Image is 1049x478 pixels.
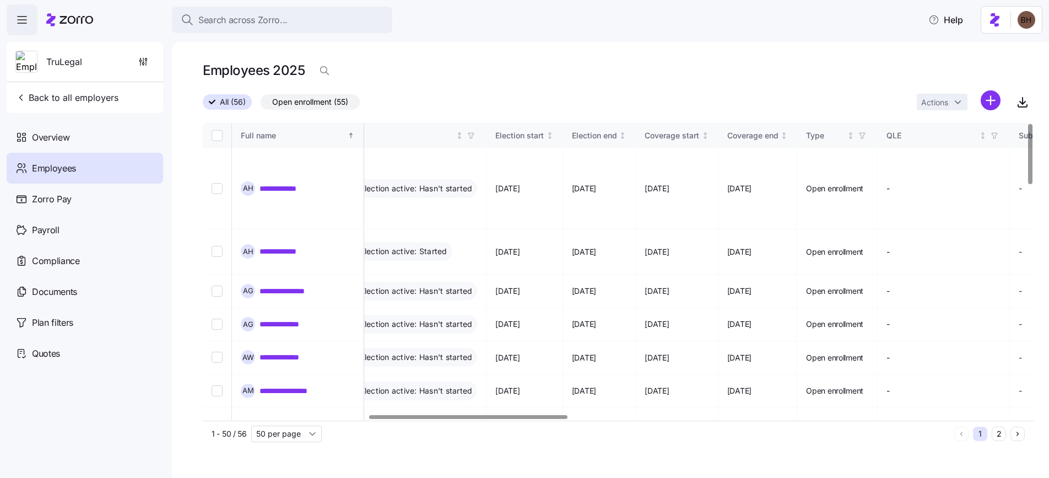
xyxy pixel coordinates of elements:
[928,13,963,26] span: Help
[495,286,520,297] span: [DATE]
[979,132,987,139] div: Not sorted
[727,246,751,257] span: [DATE]
[1019,246,1022,257] span: -
[806,319,863,330] span: Open enrollment
[917,94,967,110] button: Actions
[572,352,596,363] span: [DATE]
[495,130,544,142] div: Election start
[572,286,596,297] span: [DATE]
[16,51,37,73] img: Employer logo
[495,246,520,257] span: [DATE]
[645,319,669,330] span: [DATE]
[357,183,473,194] span: Election active: Hasn't started
[878,148,1010,229] td: -
[806,385,863,396] span: Open enrollment
[46,55,82,69] span: TruLegal
[878,275,1010,308] td: -
[172,7,392,33] button: Search across Zorro...
[806,246,863,257] span: Open enrollment
[572,246,596,257] span: [DATE]
[272,95,348,109] span: Open enrollment (55)
[920,9,972,31] button: Help
[645,352,669,363] span: [DATE]
[701,132,709,139] div: Not sorted
[357,286,473,297] span: Election active: Hasn't started
[357,352,473,363] span: Election active: Hasn't started
[1019,183,1022,194] span: -
[338,130,454,142] div: Status
[1010,427,1025,441] button: Next page
[7,245,163,276] a: Compliance
[242,354,254,361] span: A W
[806,352,863,363] span: Open enrollment
[1019,352,1022,363] span: -
[212,286,223,297] input: Select record 3
[727,352,751,363] span: [DATE]
[1018,11,1035,29] img: c3c218ad70e66eeb89914ccc98a2927c
[32,285,77,299] span: Documents
[727,130,778,142] div: Coverage end
[7,214,163,245] a: Payroll
[645,130,699,142] div: Coverage start
[212,246,223,257] input: Select record 2
[645,183,669,194] span: [DATE]
[241,130,345,142] div: Full name
[242,387,254,394] span: A M
[243,248,253,255] span: A H
[7,184,163,214] a: Zorro Pay
[329,123,487,148] th: StatusNot sorted
[921,99,948,106] span: Actions
[243,321,253,328] span: A G
[456,132,463,139] div: Not sorted
[645,385,669,396] span: [DATE]
[357,246,447,257] span: Election active: Started
[1019,319,1022,330] span: -
[645,246,669,257] span: [DATE]
[619,132,626,139] div: Not sorted
[486,123,563,148] th: Election startNot sorted
[232,123,364,148] th: Full nameSorted ascending
[7,338,163,369] a: Quotes
[15,91,118,104] span: Back to all employers
[32,192,72,206] span: Zorro Pay
[495,319,520,330] span: [DATE]
[797,123,878,148] th: TypeNot sorted
[212,130,223,141] input: Select all records
[212,319,223,330] input: Select record 4
[727,286,751,297] span: [DATE]
[7,276,163,307] a: Documents
[212,183,223,194] input: Select record 1
[243,185,253,192] span: A H
[212,428,247,439] span: 1 - 50 / 56
[7,307,163,338] a: Plan filters
[243,287,253,294] span: A G
[878,341,1010,374] td: -
[1019,385,1022,396] span: -
[11,87,123,109] button: Back to all employers
[727,385,751,396] span: [DATE]
[220,95,246,109] span: All (56)
[572,319,596,330] span: [DATE]
[878,374,1010,407] td: -
[203,62,305,79] h1: Employees 2025
[495,352,520,363] span: [DATE]
[212,352,223,363] input: Select record 5
[495,183,520,194] span: [DATE]
[572,183,596,194] span: [DATE]
[495,385,520,396] span: [DATE]
[645,286,669,297] span: [DATE]
[886,130,977,142] div: QLE
[212,385,223,396] input: Select record 6
[878,123,1010,148] th: QLENot sorted
[727,319,751,330] span: [DATE]
[32,254,80,268] span: Compliance
[546,132,554,139] div: Not sorted
[727,183,751,194] span: [DATE]
[806,183,863,194] span: Open enrollment
[32,131,69,144] span: Overview
[992,427,1006,441] button: 2
[198,13,288,27] span: Search across Zorro...
[32,347,60,361] span: Quotes
[347,132,355,139] div: Sorted ascending
[847,132,855,139] div: Not sorted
